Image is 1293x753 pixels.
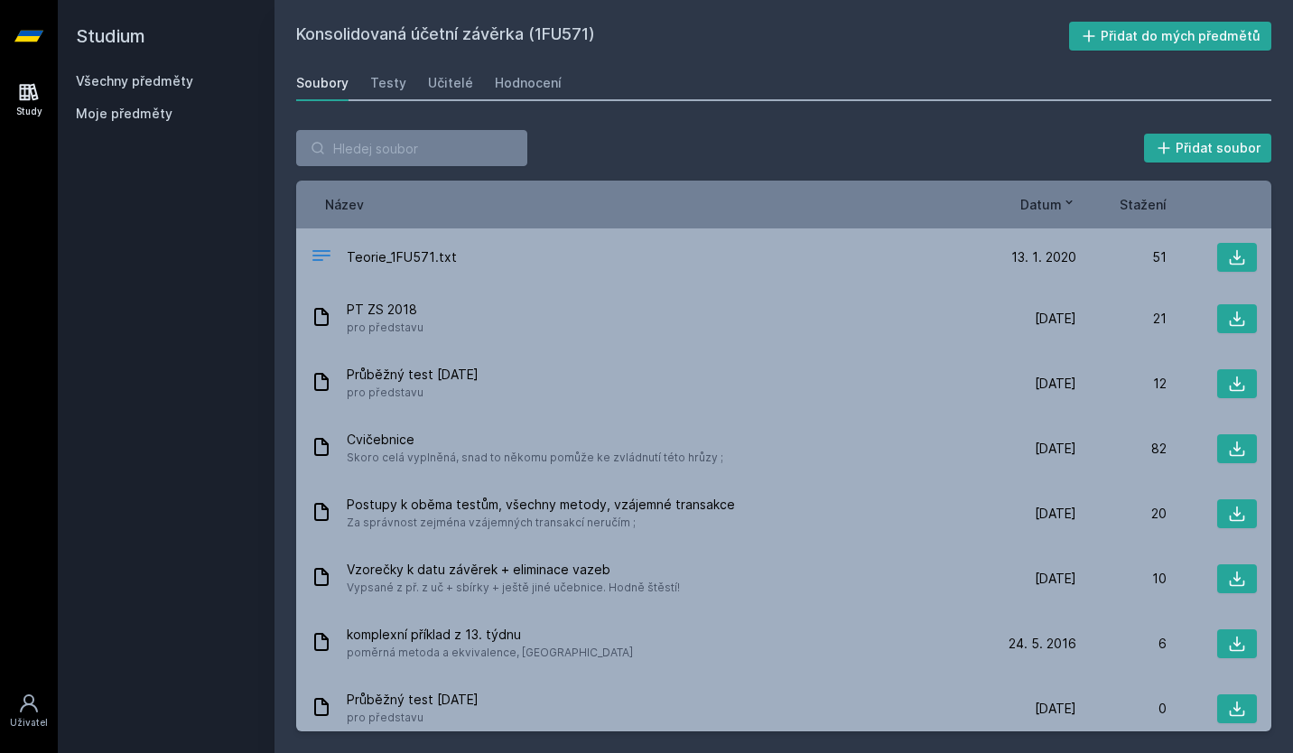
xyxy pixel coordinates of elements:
[1076,635,1167,653] div: 6
[1035,310,1076,328] span: [DATE]
[347,384,479,402] span: pro představu
[1076,375,1167,393] div: 12
[1144,134,1272,163] button: Přidat soubor
[1035,570,1076,588] span: [DATE]
[4,72,54,127] a: Study
[495,65,562,101] a: Hodnocení
[1076,248,1167,266] div: 51
[325,195,364,214] button: Název
[296,74,349,92] div: Soubory
[296,65,349,101] a: Soubory
[347,319,423,337] span: pro představu
[347,431,723,449] span: Cvičebnice
[1076,505,1167,523] div: 20
[76,73,193,88] a: Všechny předměty
[347,626,633,644] span: komplexní příklad z 13. týdnu
[1076,700,1167,718] div: 0
[16,105,42,118] div: Study
[1020,195,1076,214] button: Datum
[1035,375,1076,393] span: [DATE]
[1120,195,1167,214] button: Stažení
[347,709,479,727] span: pro představu
[1076,570,1167,588] div: 10
[1011,248,1076,266] span: 13. 1. 2020
[347,579,680,597] span: Vypsané z př. z uč + sbírky + ještě jiné učebnice. Hodně štěstí!
[1076,310,1167,328] div: 21
[347,691,479,709] span: Průběžný test [DATE]
[1069,22,1272,51] button: Přidat do mých předmětů
[311,245,332,271] div: TXT
[347,301,423,319] span: PT ZS 2018
[347,496,735,514] span: Postupy k oběma testům, všechny metody, vzájemné transakce
[4,683,54,739] a: Uživatel
[296,22,1069,51] h2: Konsolidovaná účetní závěrka (1FU571)
[1020,195,1062,214] span: Datum
[347,561,680,579] span: Vzorečky k datu závěrek + eliminace vazeb
[1009,635,1076,653] span: 24. 5. 2016
[495,74,562,92] div: Hodnocení
[347,248,457,266] span: Teorie_1FU571.txt
[76,105,172,123] span: Moje předměty
[1035,440,1076,458] span: [DATE]
[428,65,473,101] a: Učitelé
[1035,700,1076,718] span: [DATE]
[10,716,48,730] div: Uživatel
[1076,440,1167,458] div: 82
[347,514,735,532] span: Za správnost zejména vzájemných transakcí neručím ;
[347,449,723,467] span: Skoro celá vyplněná, snad to někomu pomůže ke zvládnutí této hrůzy ;
[347,644,633,662] span: poměrná metoda a ekvivalence, [GEOGRAPHIC_DATA]
[370,65,406,101] a: Testy
[428,74,473,92] div: Učitelé
[370,74,406,92] div: Testy
[1035,505,1076,523] span: [DATE]
[347,366,479,384] span: Průběžný test [DATE]
[296,130,527,166] input: Hledej soubor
